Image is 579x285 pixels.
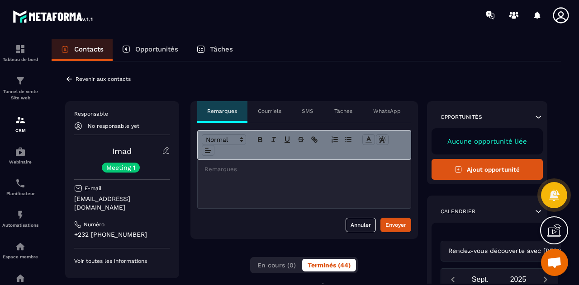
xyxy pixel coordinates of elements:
img: formation [15,44,26,55]
p: Revenir aux contacts [76,76,131,82]
img: social-network [15,273,26,284]
p: CRM [2,128,38,133]
p: Automatisations [2,223,38,228]
p: Voir toutes les informations [74,257,170,265]
p: Remarques [207,107,237,115]
p: Tâches [334,107,352,115]
p: Meeting 1 [106,164,135,171]
p: Calendrier [441,208,475,215]
a: Ouvrir le chat [541,249,568,276]
img: automations [15,210,26,220]
button: Annuler [346,218,376,232]
a: schedulerschedulerPlanificateur [2,171,38,203]
p: Numéro [84,221,104,228]
p: SMS [302,107,313,115]
img: formation [15,75,26,86]
p: [EMAIL_ADDRESS][DOMAIN_NAME] [74,195,170,212]
p: Tableau de bord [2,57,38,62]
img: automations [15,241,26,252]
p: Tâches [210,45,233,53]
a: formationformationCRM [2,108,38,140]
p: Tunnel de vente Site web [2,89,38,101]
button: Envoyer [380,218,411,232]
p: Aucune opportunité liée [441,137,534,145]
p: Opportunités [135,45,178,53]
p: Responsable [74,110,170,117]
a: Contacts [52,39,113,61]
a: Imad [112,146,132,156]
button: Ajout opportunité [432,159,543,180]
img: scheduler [15,178,26,189]
a: automationsautomationsAutomatisations [2,203,38,234]
span: Terminés (44) [308,262,351,269]
a: Opportunités [113,39,187,61]
p: Espace membre [2,254,38,259]
p: Webinaire [2,159,38,164]
span: En cours (0) [257,262,296,269]
p: Courriels [258,107,281,115]
button: Terminés (44) [302,259,356,271]
p: WhatsApp [373,107,401,115]
button: En cours (0) [252,259,301,271]
a: Tâches [187,39,242,61]
a: automationsautomationsWebinaire [2,140,38,171]
p: Contacts [74,45,104,53]
a: formationformationTableau de bord [2,37,38,69]
p: No responsable yet [88,123,139,129]
p: E-mail [85,185,102,192]
a: automationsautomationsEspace membre [2,234,38,266]
p: Planificateur [2,191,38,196]
img: formation [15,115,26,126]
p: Opportunités [441,113,482,121]
p: +232 [PHONE_NUMBER] [74,230,170,239]
img: logo [13,8,94,24]
img: automations [15,146,26,157]
a: formationformationTunnel de vente Site web [2,69,38,108]
div: Envoyer [385,220,406,229]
